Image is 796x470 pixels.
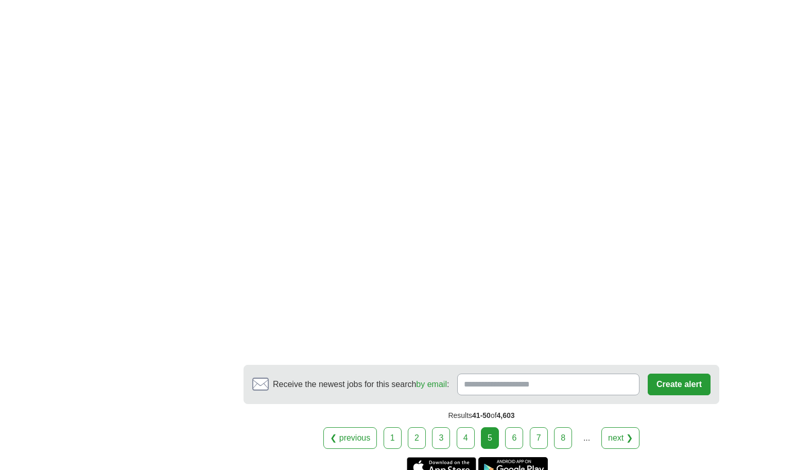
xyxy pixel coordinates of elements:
[323,427,377,449] a: ❮ previous
[497,411,515,419] span: 4,603
[432,427,450,449] a: 3
[505,427,523,449] a: 6
[244,404,719,427] div: Results of
[472,411,491,419] span: 41-50
[408,427,426,449] a: 2
[457,427,475,449] a: 4
[577,428,597,448] div: ...
[554,427,572,449] a: 8
[601,427,639,449] a: next ❯
[384,427,402,449] a: 1
[481,427,499,449] div: 5
[530,427,548,449] a: 7
[648,374,711,395] button: Create alert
